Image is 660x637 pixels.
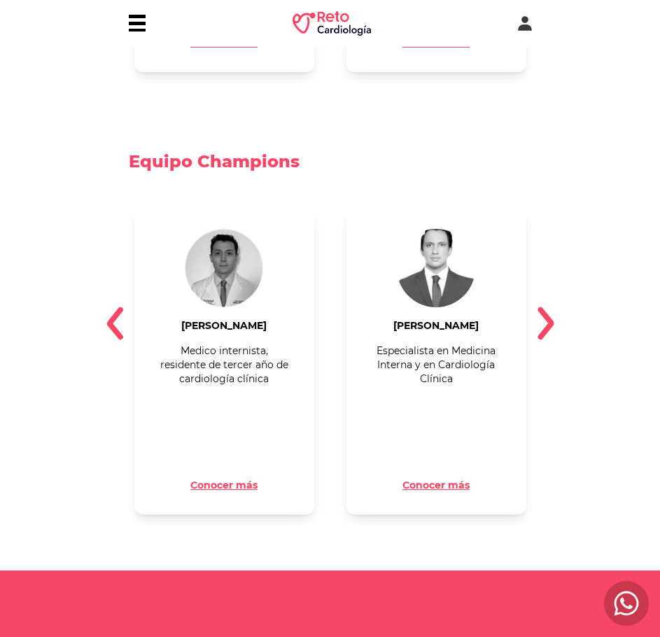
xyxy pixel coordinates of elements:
[369,478,504,492] a: Conocer más
[129,128,532,195] h2: Equipo Champions
[341,206,532,514] div: 9 / 14
[157,344,292,386] p: Medico internista, residente de tercer año de cardiología clínica
[397,229,475,307] img: us.champions.c12.name
[538,307,554,340] img: right
[369,344,504,386] p: Especialista en Medicina Interna y en Cardiología Clínica
[185,229,263,307] img: us.champions.c11.name
[190,478,258,492] button: Conocer más
[106,307,123,340] img: left
[157,478,292,492] a: Conocer más
[369,318,504,332] a: [PERSON_NAME]
[293,11,371,36] img: RETO Cardio Logo
[129,206,320,514] div: 8 / 14
[157,318,292,332] a: [PERSON_NAME]
[402,478,470,492] button: Conocer más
